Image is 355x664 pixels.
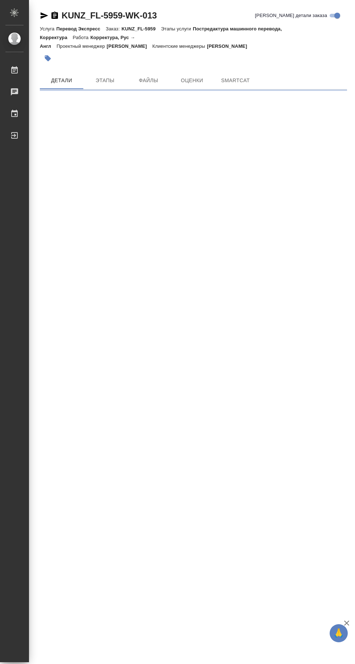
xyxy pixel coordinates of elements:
[56,26,106,31] p: Перевод Экспресс
[88,76,122,85] span: Этапы
[40,50,56,66] button: Добавить тэг
[153,43,207,49] p: Клиентские менеджеры
[57,43,106,49] p: Проектный менеджер
[62,10,157,20] a: KUNZ_FL-5959-WK-013
[121,26,161,31] p: KUNZ_FL-5959
[73,35,91,40] p: Работа
[330,624,348,642] button: 🙏
[40,26,56,31] p: Услуга
[333,626,345,641] span: 🙏
[107,43,153,49] p: [PERSON_NAME]
[40,11,49,20] button: Скопировать ссылку для ЯМессенджера
[50,11,59,20] button: Скопировать ссылку
[207,43,252,49] p: [PERSON_NAME]
[131,76,166,85] span: Файлы
[255,12,327,19] span: [PERSON_NAME] детали заказа
[175,76,209,85] span: Оценки
[161,26,193,31] p: Этапы услуги
[218,76,253,85] span: SmartCat
[106,26,121,31] p: Заказ:
[44,76,79,85] span: Детали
